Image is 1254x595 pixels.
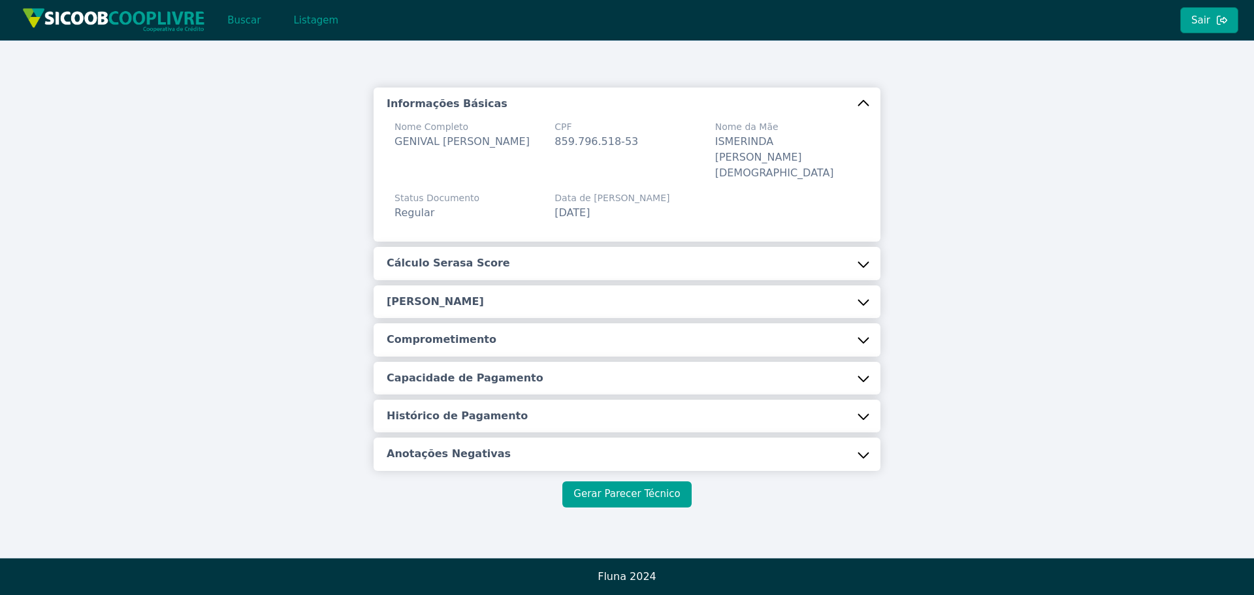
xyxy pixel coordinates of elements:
img: img/sicoob_cooplivre.png [22,8,205,32]
button: Capacidade de Pagamento [374,362,880,394]
h5: Histórico de Pagamento [387,409,528,423]
button: Comprometimento [374,323,880,356]
button: Gerar Parecer Técnico [562,481,691,507]
span: CPF [555,120,638,134]
button: Anotações Negativas [374,438,880,470]
h5: Cálculo Serasa Score [387,256,510,270]
span: Nome Completo [394,120,530,134]
span: Status Documento [394,191,479,205]
h5: Capacidade de Pagamento [387,371,543,385]
button: [PERSON_NAME] [374,285,880,318]
button: Buscar [216,7,272,33]
button: Informações Básicas [374,88,880,120]
h5: Anotações Negativas [387,447,511,461]
button: Listagem [282,7,349,33]
h5: Comprometimento [387,332,496,347]
span: Fluna 2024 [598,570,656,583]
span: ISMERINDA [PERSON_NAME][DEMOGRAPHIC_DATA] [715,135,834,179]
h5: [PERSON_NAME] [387,295,484,309]
span: Nome da Mãe [715,120,860,134]
span: Regular [394,206,434,219]
span: GENIVAL [PERSON_NAME] [394,135,530,148]
span: 859.796.518-53 [555,135,638,148]
button: Sair [1180,7,1238,33]
span: Data de [PERSON_NAME] [555,191,669,205]
span: [DATE] [555,206,590,219]
button: Histórico de Pagamento [374,400,880,432]
h5: Informações Básicas [387,97,507,111]
button: Cálculo Serasa Score [374,247,880,280]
